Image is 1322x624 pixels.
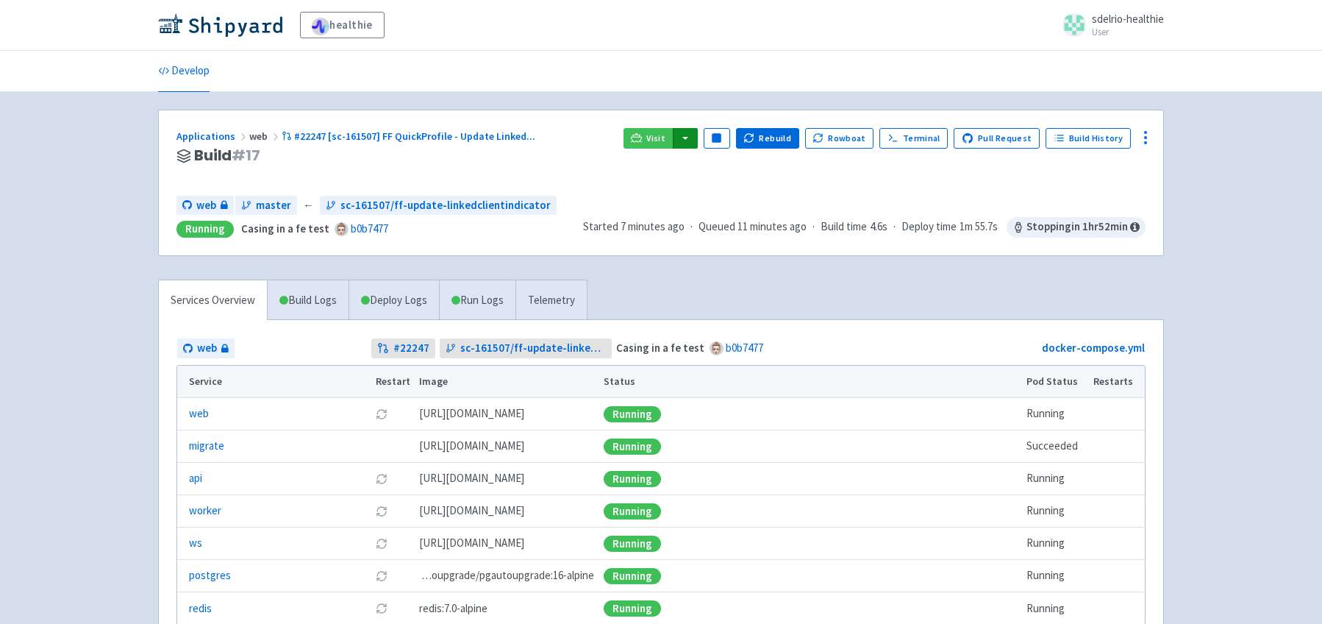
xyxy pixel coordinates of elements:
[158,51,210,92] a: Develop
[604,439,661,455] div: Running
[1022,398,1089,430] td: Running
[176,130,249,143] a: Applications
[419,600,487,617] span: redis:7.0-alpine
[1022,366,1089,398] th: Pod Status
[303,197,314,214] span: ←
[351,221,388,235] a: b0b7477
[1022,495,1089,528] td: Running
[604,406,661,422] div: Running
[805,128,874,149] button: Rowboat
[376,473,387,485] button: Restart pod
[159,280,267,321] a: Services Overview
[419,503,524,520] span: [DOMAIN_NAME][URL]
[439,280,515,321] a: Run Logs
[604,536,661,552] div: Running
[726,341,763,355] a: b0b7477
[515,280,587,321] a: Telemetry
[646,132,665,144] span: Visit
[1089,366,1145,398] th: Restarts
[1054,13,1164,37] a: sdelrio-healthie User
[415,366,599,398] th: Image
[870,219,887,235] span: 4.6s
[1007,217,1146,238] span: Stopping in 1 hr 52 min
[599,366,1022,398] th: Status
[419,567,594,584] span: pgautoupgrade/pgautoupgrade:16-alpine
[294,130,535,143] span: #22247 [sc-161507] FF QuickProfile - Update Linked ...
[349,280,439,321] a: Deploy Logs
[604,471,661,487] div: Running
[189,535,202,552] a: ws
[419,405,524,422] span: [DOMAIN_NAME][URL]
[371,366,415,398] th: Restart
[704,128,730,149] button: Pause
[376,506,387,517] button: Restart pod
[604,600,661,617] div: Running
[624,128,673,149] a: Visit
[376,408,387,420] button: Restart pod
[376,603,387,614] button: Restart pod
[460,340,607,357] span: sc-161507/ff-update-linkedclientindicator
[189,405,209,422] a: web
[960,219,998,235] span: 1m 55.7s
[232,145,260,166] span: # 17
[376,538,387,550] button: Restart pod
[737,219,807,233] time: 11 minutes ago
[1022,560,1089,592] td: Running
[249,130,282,143] span: web
[256,197,291,214] span: master
[1022,430,1089,463] td: Succeeded
[371,338,435,358] a: #22247
[241,221,329,235] strong: Casing in a fe test
[604,503,661,520] div: Running
[954,128,1040,149] a: Pull Request
[176,221,234,238] div: Running
[194,147,260,164] span: Build
[583,219,685,233] span: Started
[879,128,948,149] a: Terminal
[698,219,807,233] span: Queued
[189,438,224,455] a: migrate
[320,196,557,216] a: sc-161507/ff-update-linkedclientindicator
[189,503,221,520] a: worker
[419,470,524,487] span: [DOMAIN_NAME][URL]
[1092,27,1164,37] small: User
[393,340,429,357] strong: # 22247
[621,219,685,233] time: 7 minutes ago
[235,196,297,216] a: master
[440,338,612,358] a: sc-161507/ff-update-linkedclientindicator
[268,280,349,321] a: Build Logs
[821,219,867,235] span: Build time
[376,570,387,582] button: Restart pod
[300,12,385,38] a: healthie
[1042,341,1145,355] a: docker-compose.yml
[1022,528,1089,560] td: Running
[736,128,799,149] button: Rebuild
[901,219,957,235] span: Deploy time
[583,217,1146,238] div: · · ·
[158,13,282,37] img: Shipyard logo
[177,366,371,398] th: Service
[419,535,524,552] span: [DOMAIN_NAME][URL]
[604,568,661,584] div: Running
[1046,128,1131,149] a: Build History
[177,338,235,358] a: web
[189,567,231,584] a: postgres
[176,196,234,216] a: web
[616,341,704,355] strong: Casing in a fe test
[340,197,551,214] span: sc-161507/ff-update-linkedclientindicator
[196,197,216,214] span: web
[189,600,212,617] a: redis
[1092,12,1164,26] span: sdelrio-healthie
[197,340,217,357] span: web
[282,130,537,143] a: #22247 [sc-161507] FF QuickProfile - Update Linked...
[1022,463,1089,495] td: Running
[189,470,202,487] a: api
[419,438,524,455] span: [DOMAIN_NAME][URL]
